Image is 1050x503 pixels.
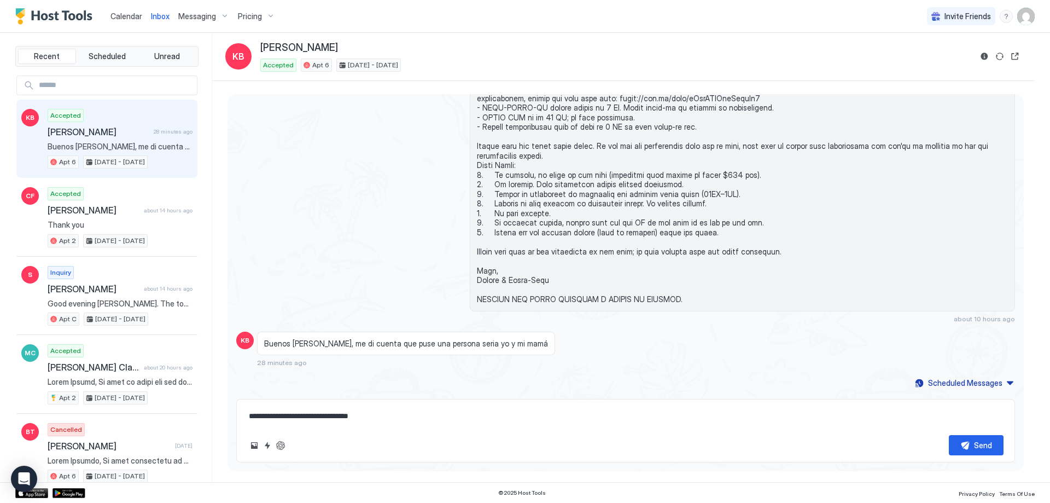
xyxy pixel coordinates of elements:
span: S [28,270,32,280]
span: [DATE] - [DATE] [95,314,145,324]
span: Invite Friends [944,11,991,21]
span: Good evening [PERSON_NAME]. The townhouse has two floors, with the three bedrooms on the 2nd floo... [48,299,192,309]
span: about 20 hours ago [144,364,192,371]
button: Recent [18,49,76,64]
a: App Store [15,488,48,498]
div: User profile [1017,8,1035,25]
a: Privacy Policy [959,487,995,499]
span: [PERSON_NAME] Class [48,362,139,373]
a: Google Play Store [52,488,85,498]
button: Reservation information [978,50,991,63]
span: [DATE] [175,442,192,449]
input: Input Field [34,76,197,95]
span: [PERSON_NAME] [260,42,338,54]
span: Buenos [PERSON_NAME], me di cuenta que puse una persona seria yo y mi mamá [264,339,548,349]
span: Scheduled [89,51,126,61]
span: [PERSON_NAME] [48,441,171,452]
div: menu [1000,10,1013,23]
span: [DATE] - [DATE] [348,60,398,70]
button: Sync reservation [993,50,1006,63]
span: Accepted [50,346,81,356]
span: [DATE] - [DATE] [95,471,145,481]
span: MC [25,348,36,358]
a: Host Tools Logo [15,8,97,25]
span: CF [26,191,34,201]
span: Privacy Policy [959,490,995,497]
span: Lorem Ipsumd, Si amet co adipi eli sed doeiusmo tem INCI UTL Etdol Magn/Aliqu Enimadmin ve qui No... [48,377,192,387]
button: Open reservation [1008,50,1022,63]
span: Terms Of Use [999,490,1035,497]
a: Terms Of Use [999,487,1035,499]
span: BT [26,427,35,437]
div: Send [974,440,992,451]
span: Apt 2 [59,236,76,246]
span: Lorem Ipsumd, Si amet co adipi eli sed doeiusmo tem INCI UTL Etdol Magn/Aliqu Enimadmin ve qui No... [477,55,1008,304]
button: Scheduled Messages [913,375,1015,390]
span: Apt C [59,314,77,324]
span: about 10 hours ago [954,315,1015,323]
span: Inbox [151,11,170,21]
span: © 2025 Host Tools [498,489,546,496]
span: Apt 6 [59,471,76,481]
span: KB [26,113,34,123]
span: [PERSON_NAME] [48,205,139,216]
span: Cancelled [50,425,82,435]
span: Accepted [50,111,81,120]
span: KB [232,50,244,63]
span: [PERSON_NAME] [48,284,139,294]
span: Lorem Ipsumdo, Si amet consectetu ad elits doeiusmod, tempori utlabor et dolo magn al eni ADMI VE... [48,456,192,466]
span: Apt 6 [312,60,329,70]
span: Inquiry [50,268,71,277]
span: KB [241,336,249,345]
span: Calendar [110,11,142,21]
button: Send [949,435,1004,455]
div: Scheduled Messages [928,377,1002,389]
span: about 14 hours ago [144,207,192,214]
span: about 14 hours ago [144,285,192,292]
button: Scheduled [78,49,136,64]
a: Inbox [151,10,170,22]
button: Quick reply [261,439,274,452]
button: Unread [138,49,196,64]
div: Open Intercom Messenger [11,466,37,492]
span: Thank you [48,220,192,230]
button: Upload image [248,439,261,452]
span: [DATE] - [DATE] [95,236,145,246]
span: Accepted [50,189,81,199]
span: 28 minutes ago [154,128,192,135]
span: [DATE] - [DATE] [95,157,145,167]
div: tab-group [15,46,199,67]
span: Accepted [263,60,294,70]
span: Unread [154,51,180,61]
a: Calendar [110,10,142,22]
span: Pricing [238,11,262,21]
span: Messaging [178,11,216,21]
span: Apt 6 [59,157,76,167]
span: [PERSON_NAME] [48,126,149,137]
span: Buenos [PERSON_NAME], me di cuenta que puse una persona seria yo y mi mamá [48,142,192,152]
span: [DATE] - [DATE] [95,393,145,403]
span: Apt 2 [59,393,76,403]
span: Recent [34,51,60,61]
span: 28 minutes ago [257,359,307,367]
button: ChatGPT Auto Reply [274,439,287,452]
